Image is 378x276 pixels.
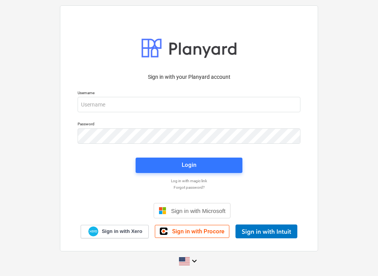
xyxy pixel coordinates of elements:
[78,121,300,128] p: Password
[190,256,199,266] i: keyboard_arrow_down
[74,185,304,190] a: Forgot password?
[155,225,229,238] a: Sign in with Procore
[171,208,225,214] span: Sign in with Microsoft
[136,158,242,173] button: Login
[159,207,166,214] img: Microsoft logo
[78,73,300,81] p: Sign in with your Planyard account
[78,97,300,112] input: Username
[182,160,196,170] div: Login
[81,225,149,238] a: Sign in with Xero
[78,90,300,97] p: Username
[172,228,224,235] span: Sign in with Procore
[102,228,142,235] span: Sign in with Xero
[74,178,304,183] a: Log in with magic link
[88,226,98,237] img: Xero logo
